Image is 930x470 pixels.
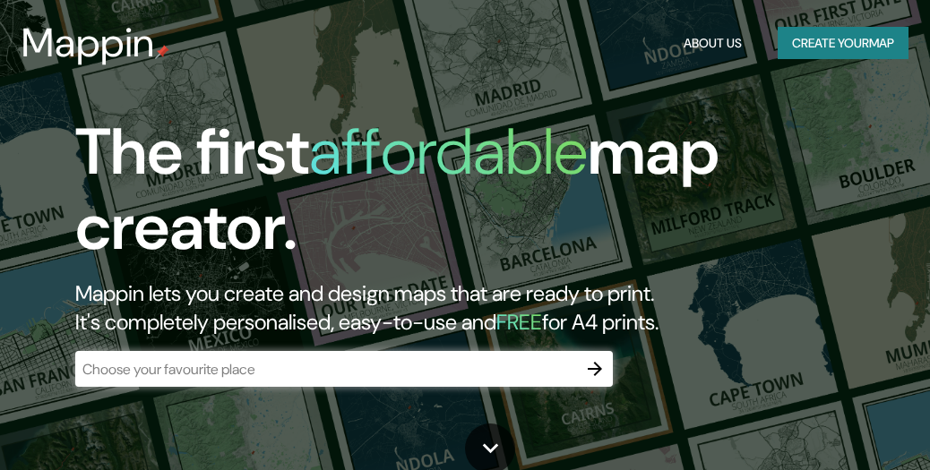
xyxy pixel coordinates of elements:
[309,110,588,193] h1: affordable
[676,27,749,60] button: About Us
[155,45,169,59] img: mappin-pin
[496,308,542,336] h5: FREE
[778,27,908,60] button: Create yourmap
[22,20,155,66] h3: Mappin
[75,279,819,337] h2: Mappin lets you create and design maps that are ready to print. It's completely personalised, eas...
[75,359,577,380] input: Choose your favourite place
[771,400,910,450] iframe: Help widget launcher
[75,115,819,279] h1: The first map creator.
